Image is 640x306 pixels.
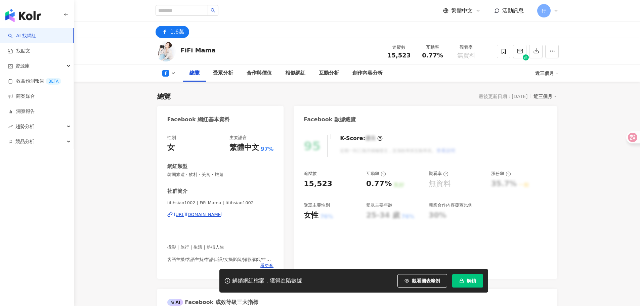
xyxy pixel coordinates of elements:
span: 資源庫 [15,58,30,74]
span: 看更多 [260,263,273,269]
div: 漲粉率 [491,171,511,177]
div: Facebook 數據總覽 [304,116,356,123]
div: 商業合作內容覆蓋比例 [429,202,472,208]
span: rise [8,124,13,129]
div: 總覽 [157,92,171,101]
a: [URL][DOMAIN_NAME] [167,212,274,218]
a: 洞察報告 [8,108,35,115]
div: Facebook 成效等級三大指標 [167,299,259,306]
div: Facebook 網紅基本資料 [167,116,230,123]
div: 互動分析 [319,69,339,77]
div: 15,523 [304,179,332,189]
a: searchAI 找網紅 [8,33,36,39]
div: 主要語言 [229,135,247,141]
div: 性別 [167,135,176,141]
div: 無資料 [429,179,451,189]
div: 創作內容分析 [352,69,383,77]
a: 商案媒合 [8,93,35,100]
div: 互動率 [366,171,386,177]
span: 攝影｜旅行｜生活｜斜槓人生 客語主播/客語主持/客語口譯/女攝影師/攝影講師/生活旅行部落客/欣傳媒及雄獅旅遊特刊特約文字攝影記者 📧合作聯繫 [EMAIL_ADDRESS][DOMAIN_NAME] [167,245,271,286]
div: 互動率 [420,44,445,51]
span: 韓國旅遊 · 飲料 · 美食 · 旅遊 [167,172,274,178]
div: 近三個月 [534,92,557,101]
img: KOL Avatar [156,41,176,61]
div: 追蹤數 [304,171,317,177]
div: 觀看率 [454,44,479,51]
span: 繁體中文 [451,7,473,14]
div: 1.6萬 [170,27,184,37]
div: 總覽 [189,69,200,77]
span: 97% [261,145,273,153]
div: 受眾分析 [213,69,233,77]
span: 行 [542,7,546,14]
div: 0.77% [366,179,392,189]
span: 觀看圖表範例 [412,278,440,283]
div: 相似網紅 [285,69,305,77]
button: 觀看圖表範例 [397,274,447,288]
span: 解鎖 [467,278,476,283]
div: [URL][DOMAIN_NAME] [174,212,223,218]
span: 0.77% [422,52,443,59]
div: FiFi Mama [181,46,216,54]
div: 繁體中文 [229,142,259,153]
span: search [211,8,215,13]
div: 觀看率 [429,171,449,177]
div: AI [167,299,183,306]
div: 網紅類型 [167,163,187,170]
div: 近三個月 [535,68,559,79]
button: 1.6萬 [156,26,189,38]
img: logo [5,9,41,22]
div: 女性 [304,210,318,221]
div: 受眾主要性別 [304,202,330,208]
div: 最後更新日期：[DATE] [479,94,527,99]
span: 趨勢分析 [15,119,34,134]
div: 合作與價值 [247,69,272,77]
div: 追蹤數 [386,44,412,51]
span: 無資料 [457,52,475,59]
div: 社群簡介 [167,188,187,195]
div: 受眾主要年齡 [366,202,392,208]
a: 找貼文 [8,48,30,54]
span: fifihsiao1002 | FiFi Mama | fifihsiao1002 [167,200,274,206]
button: 解鎖 [452,274,483,288]
div: 女 [167,142,175,153]
div: 解鎖網紅檔案，獲得進階數據 [232,277,302,285]
span: 活動訊息 [502,7,524,14]
span: 競品分析 [15,134,34,149]
div: K-Score : [340,135,383,142]
a: 效益預測報告BETA [8,78,61,85]
span: 15,523 [387,52,411,59]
